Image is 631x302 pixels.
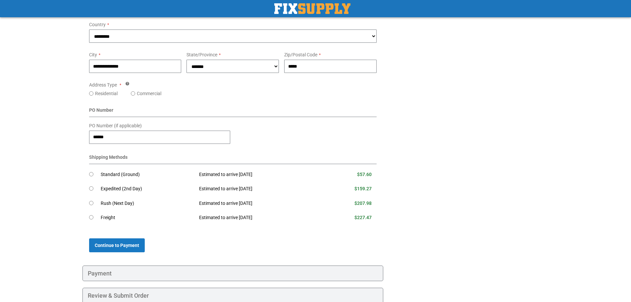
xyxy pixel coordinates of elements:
span: Zip/Postal Code [284,52,317,57]
td: Standard (Ground) [101,167,194,182]
span: Continue to Payment [95,243,139,248]
td: Estimated to arrive [DATE] [194,211,322,225]
label: Residential [95,90,118,97]
td: Expedited (2nd Day) [101,182,194,196]
span: $207.98 [354,201,372,206]
td: Freight [101,211,194,225]
span: $227.47 [354,215,372,220]
td: Estimated to arrive [DATE] [194,182,322,196]
span: Country [89,22,106,27]
span: City [89,52,97,57]
td: Estimated to arrive [DATE] [194,196,322,211]
a: store logo [274,3,350,14]
button: Continue to Payment [89,238,145,252]
span: PO Number (if applicable) [89,123,142,128]
div: Payment [82,266,384,281]
div: PO Number [89,107,377,117]
span: State/Province [186,52,217,57]
span: $159.27 [354,186,372,191]
label: Commercial [137,90,161,97]
div: Shipping Methods [89,154,377,164]
img: Fix Industrial Supply [274,3,350,14]
span: $57.60 [357,172,372,177]
td: Rush (Next Day) [101,196,194,211]
span: Address Type [89,82,117,88]
td: Estimated to arrive [DATE] [194,167,322,182]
